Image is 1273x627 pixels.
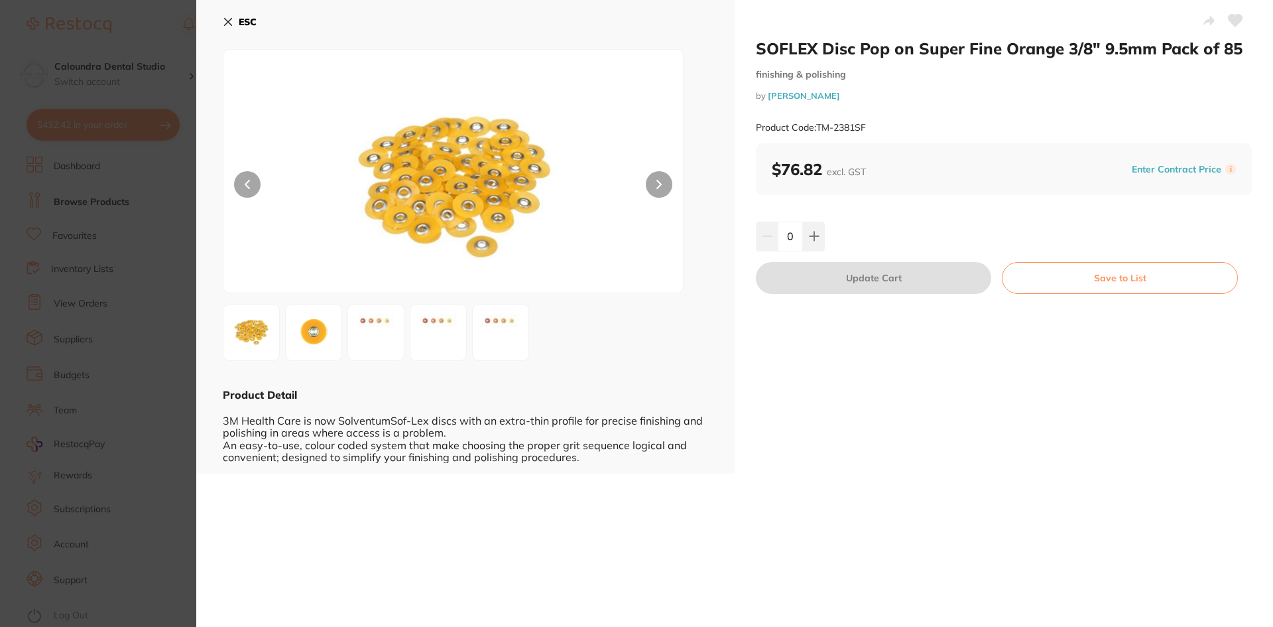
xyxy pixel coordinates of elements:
[30,40,51,61] img: Profile image for Restocq
[756,262,991,294] button: Update Cart
[756,38,1252,58] h2: SOFLEX Disc Pop on Super Fine Orange 3/8" 9.5mm Pack of 85
[58,51,229,63] p: Message from Restocq, sent 2w ago
[772,159,866,179] b: $76.82
[223,11,257,33] button: ESC
[223,388,297,401] b: Product Detail
[827,166,866,178] span: excl. GST
[756,69,1252,80] small: finishing & polishing
[223,402,708,463] div: 3M Health Care is now SolventumSof-Lex discs with an extra-thin profile for precise finishing and...
[352,309,400,356] img: Rl8zLmpwZw
[227,309,275,356] img: Ri5qcGc
[1225,164,1236,174] label: i
[756,122,866,133] small: Product Code: TM-2381SF
[316,83,591,293] img: Ri5qcGc
[290,309,337,356] img: Rl8yLmpwZw
[239,16,257,28] b: ESC
[20,28,245,72] div: message notification from Restocq, 2w ago. It has been 14 days since you have started your Restoc...
[58,38,229,51] p: It has been 14 days since you have started your Restocq journey. We wanted to do a check in and s...
[477,309,524,356] img: Rl81LmpwZw
[414,309,462,356] img: Rl80LmpwZw
[1128,163,1225,176] button: Enter Contract Price
[756,91,1252,101] small: by
[768,90,840,101] a: [PERSON_NAME]
[1002,262,1238,294] button: Save to List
